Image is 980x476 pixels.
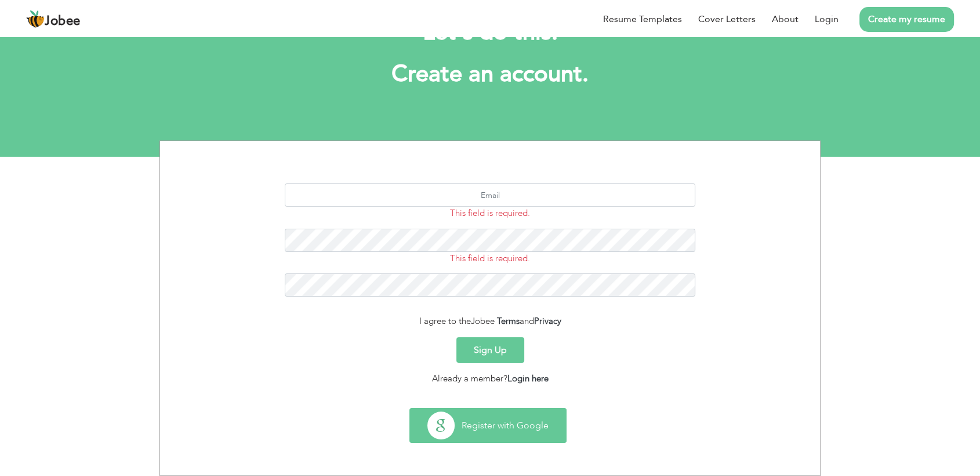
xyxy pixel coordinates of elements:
h2: Let's do this! [177,17,803,48]
div: I agree to the and [169,315,811,328]
span: This field is required. [450,207,530,219]
h1: Create an account. [177,59,803,89]
img: jobee.io [26,10,45,28]
a: Resume Templates [603,12,682,26]
span: This field is required. [450,253,530,264]
input: Email [285,183,696,207]
a: Terms [497,315,520,327]
span: Jobee [45,15,81,28]
a: About [772,12,798,26]
a: Jobee [26,10,81,28]
div: Already a member? [169,372,811,385]
a: Login here [507,373,549,384]
a: Privacy [534,315,561,327]
a: Create my resume [859,7,954,32]
span: Jobee [471,315,495,327]
button: Register with Google [410,409,566,442]
button: Sign Up [456,337,524,363]
a: Cover Letters [698,12,756,26]
a: Login [815,12,839,26]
